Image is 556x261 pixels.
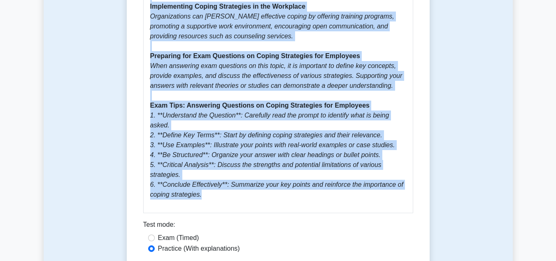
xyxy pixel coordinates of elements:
i: Organizations can [PERSON_NAME] effective coping by offering training programs, promoting a suppo... [150,13,394,40]
div: Test mode: [143,220,413,233]
i: When answering exam questions on this topic, it is important to define key concepts, provide exam... [150,62,402,89]
b: Preparing for Exam Questions on Coping Strategies for Employees [150,52,360,59]
b: Implementing Coping Strategies in the Workplace [150,3,306,10]
label: Practice (With explanations) [158,244,240,254]
i: 1. **Understand the Question**: Carefully read the prompt to identify what is being asked. 2. **D... [150,112,403,198]
b: Exam Tips: Answering Questions on Coping Strategies for Employees [150,102,370,109]
label: Exam (Timed) [158,233,199,243]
